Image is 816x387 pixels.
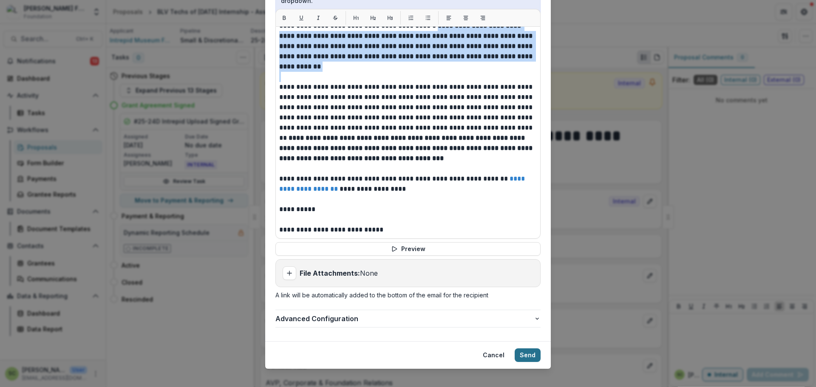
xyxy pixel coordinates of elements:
[478,348,510,362] button: Cancel
[459,11,473,25] button: Align center
[476,11,490,25] button: Align right
[283,266,296,280] button: Add attachment
[383,11,397,25] button: H3
[300,269,360,277] strong: File Attachments:
[404,11,418,25] button: List
[275,314,534,324] span: Advanced Configuration
[442,11,456,25] button: Align left
[515,348,541,362] button: Send
[300,268,378,278] p: None
[366,11,380,25] button: H2
[312,11,325,25] button: Italic
[275,291,541,299] p: A link will be automatically added to the bottom of the email for the recipient
[421,11,435,25] button: List
[349,11,363,25] button: H1
[329,11,342,25] button: Strikethrough
[275,310,541,327] button: Advanced Configuration
[275,242,541,256] button: Preview
[278,11,291,25] button: Bold
[295,11,308,25] button: Underline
